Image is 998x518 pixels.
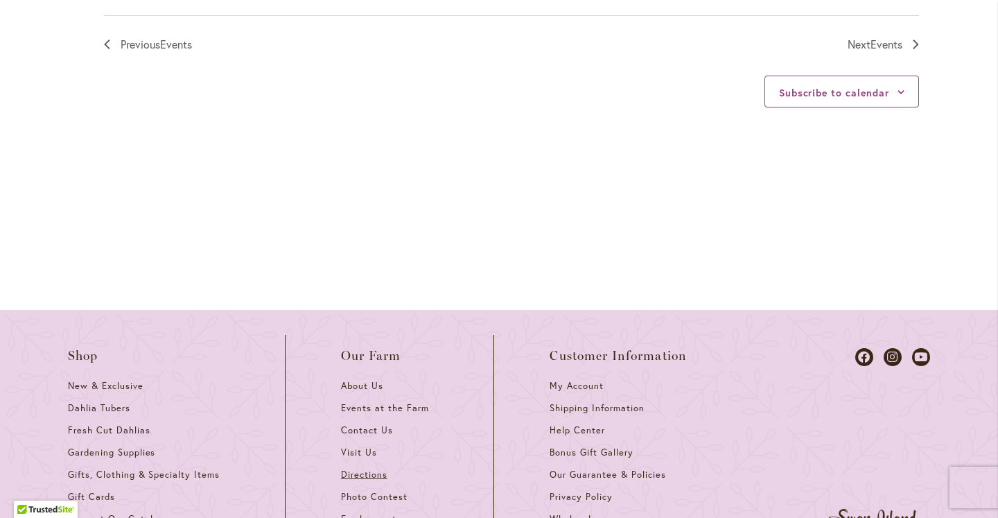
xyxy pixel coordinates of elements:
a: Dahlias on Instagram [884,348,902,366]
span: Events at the Farm [341,402,428,414]
span: Next [848,35,902,53]
iframe: Launch Accessibility Center [10,469,49,508]
span: Shipping Information [550,402,644,414]
button: Subscribe to calendar [779,86,889,99]
span: Our Guarantee & Policies [550,469,665,481]
span: Our Farm [341,349,401,363]
span: New & Exclusive [68,380,143,392]
span: Fresh Cut Dahlias [68,424,150,436]
a: Dahlias on Facebook [855,348,873,366]
span: Gift Cards [68,491,115,503]
a: Previous Events [104,35,192,53]
span: Customer Information [550,349,687,363]
span: Shop [68,349,98,363]
span: Contact Us [341,424,393,436]
span: Photo Contest [341,491,408,503]
span: Dahlia Tubers [68,402,130,414]
span: Gardening Supplies [68,447,155,458]
a: Dahlias on Youtube [912,348,930,366]
span: About Us [341,380,383,392]
span: Gifts, Clothing & Specialty Items [68,469,220,481]
span: Visit Us [341,447,377,458]
span: Directions [341,469,387,481]
span: Privacy Policy [550,491,613,503]
span: Previous [121,35,192,53]
span: Bonus Gift Gallery [550,447,633,458]
span: Events [160,37,192,51]
a: Next Events [848,35,919,53]
span: My Account [550,380,604,392]
span: Events [870,37,902,51]
span: Help Center [550,424,605,436]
